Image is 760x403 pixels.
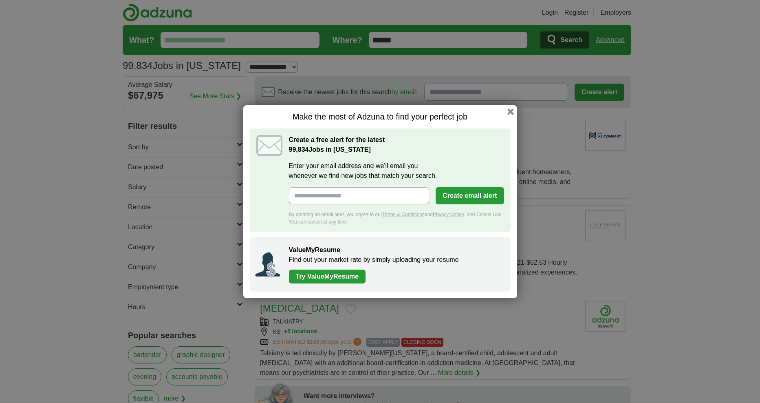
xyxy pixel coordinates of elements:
[289,146,371,153] strong: Jobs in [US_STATE]
[289,255,502,265] p: Find out your market rate by simply uploading your resume
[289,135,504,155] h2: Create a free alert for the latest
[382,212,425,217] a: Terms & Conditions
[433,212,464,217] a: Privacy Notice
[256,135,282,156] img: icon_email.svg
[289,145,309,155] span: 99,834
[289,270,366,283] a: Try ValueMyResume
[289,161,504,181] label: Enter your email address and we'll email you whenever we find new jobs that match your search.
[436,187,504,204] button: Create email alert
[250,112,511,122] h1: Make the most of Adzuna to find your perfect job
[289,245,502,255] h2: ValueMyResume
[289,211,504,226] div: By creating an email alert, you agree to our and , and Cookie Use. You can cancel at any time.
